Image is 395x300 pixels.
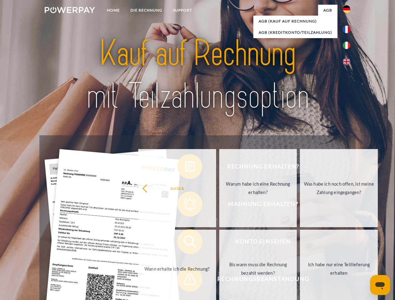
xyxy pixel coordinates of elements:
div: Ich habe nur eine Teillieferung erhalten [304,260,374,277]
a: DIE RECHNUNG [125,5,168,16]
img: title-powerpay_de.svg [60,30,335,120]
div: Warum habe ich eine Rechnung erhalten? [223,180,293,197]
a: Home [102,5,125,16]
a: agb [318,5,337,16]
a: AGB (Kauf auf Rechnung) [253,16,337,27]
img: de [343,5,350,13]
a: Was habe ich noch offen, ist meine Zahlung eingegangen? [300,149,378,227]
img: en [343,58,350,65]
div: Wann erhalte ich die Rechnung? [142,264,212,273]
iframe: Schaltfläche zum Öffnen des Messaging-Fensters [370,275,390,295]
img: logo-powerpay-white.svg [45,7,95,13]
img: it [343,42,350,49]
div: Bis wann muss die Rechnung bezahlt werden? [223,260,293,277]
div: Was habe ich noch offen, ist meine Zahlung eingegangen? [304,180,374,197]
a: SUPPORT [168,5,197,16]
img: fr [343,26,350,33]
div: zurück [142,184,212,192]
a: AGB (Kreditkonto/Teilzahlung) [253,27,337,38]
